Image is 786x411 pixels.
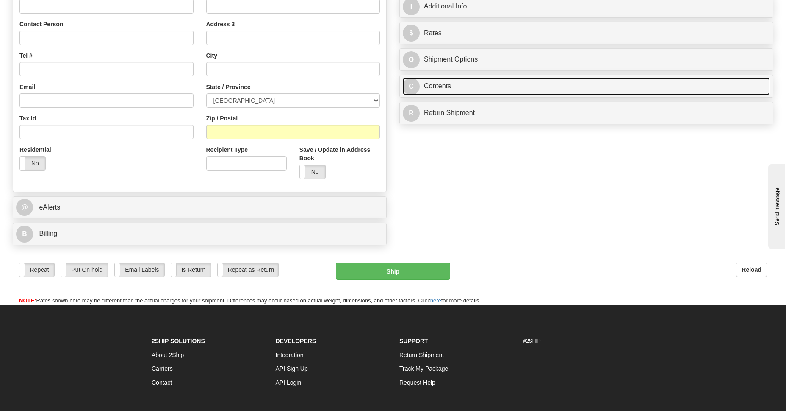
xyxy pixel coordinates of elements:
a: About 2Ship [152,352,184,358]
label: Contact Person [19,20,63,28]
a: CContents [403,78,770,95]
a: RReturn Shipment [403,104,770,122]
label: State / Province [206,83,251,91]
a: Request Help [399,379,435,386]
label: City [206,51,217,60]
div: Rates shown here may be different than the actual charges for your shipment. Differences may occu... [13,297,773,305]
div: Send message [6,7,78,14]
span: @ [16,199,33,216]
label: Put On hold [61,263,108,277]
a: Carriers [152,365,173,372]
a: B Billing [16,225,383,243]
a: $Rates [403,25,770,42]
label: Is Return [171,263,211,277]
strong: 2Ship Solutions [152,338,205,344]
label: Zip / Postal [206,114,238,123]
label: Tax Id [19,114,36,123]
button: Ship [336,263,450,280]
label: Repeat as Return [218,263,278,277]
span: O [403,51,420,68]
a: API Login [276,379,302,386]
iframe: chat widget [767,162,785,249]
span: Billing [39,230,57,237]
span: R [403,105,420,122]
label: Residential [19,145,51,154]
strong: Developers [276,338,316,344]
a: API Sign Up [276,365,308,372]
a: Integration [276,352,304,358]
h6: #2SHIP [523,338,635,344]
a: OShipment Options [403,51,770,68]
label: Recipient Type [206,145,248,154]
span: C [403,78,420,95]
label: No [20,157,45,170]
span: B [16,226,33,243]
a: Track My Package [399,365,448,372]
button: Reload [736,263,767,277]
b: Reload [742,266,761,273]
label: Save / Update in Address Book [299,145,380,162]
label: No [300,165,325,179]
label: Address 3 [206,20,235,28]
strong: Support [399,338,428,344]
a: @ eAlerts [16,199,383,216]
span: $ [403,25,420,42]
label: Email Labels [115,263,164,277]
a: here [430,297,441,304]
label: Repeat [19,263,54,277]
a: Return Shipment [399,352,444,358]
label: Email [19,83,35,91]
span: NOTE: [19,297,36,304]
a: Contact [152,379,172,386]
span: eAlerts [39,204,60,211]
label: Tel # [19,51,33,60]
